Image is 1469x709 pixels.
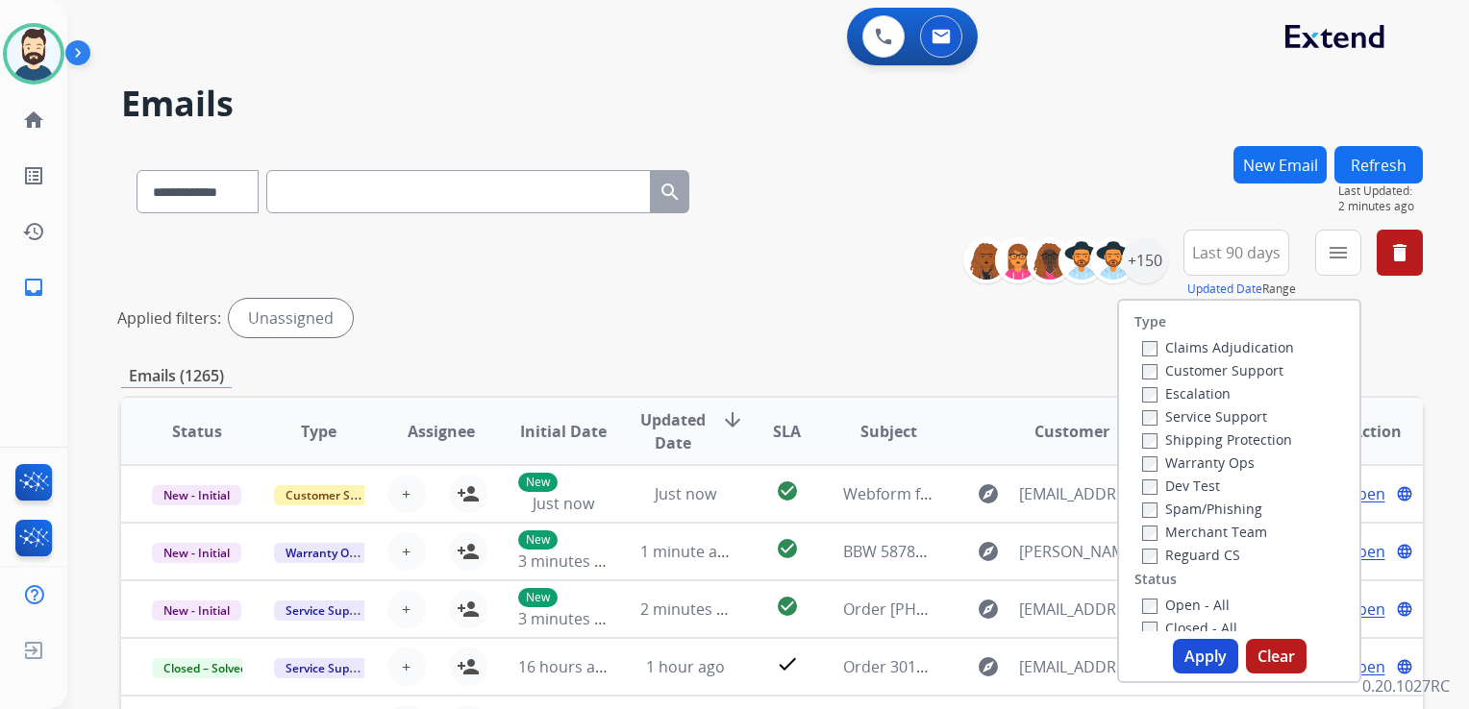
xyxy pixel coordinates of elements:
mat-icon: check [776,652,799,675]
mat-icon: explore [977,482,1000,505]
span: 2 minutes ago [1338,199,1423,214]
span: Open [1346,598,1385,621]
mat-icon: explore [977,598,1000,621]
label: Spam/Phishing [1142,500,1262,518]
span: Order [PHONE_NUMBER] [843,599,1024,620]
input: Dev Test [1142,479,1158,495]
span: Updated Date [640,408,706,454]
input: Service Support [1142,410,1158,426]
span: Last Updated: [1338,183,1423,199]
label: Open - All [1142,596,1230,614]
span: Open [1346,540,1385,563]
label: Status [1134,570,1177,589]
span: Service Support [274,600,384,621]
input: Open - All [1142,599,1158,614]
label: Claims Adjudication [1142,338,1294,356]
mat-icon: language [1396,600,1413,618]
span: Last 90 days [1192,249,1281,257]
mat-icon: menu [1327,241,1350,264]
mat-icon: search [659,181,682,204]
span: + [402,482,411,505]
input: Claims Adjudication [1142,341,1158,356]
button: Refresh [1334,146,1423,183]
img: avatar [7,27,61,81]
input: Merchant Team [1142,526,1158,541]
span: SLA [773,420,801,443]
span: Warranty Ops [274,543,373,563]
mat-icon: language [1396,658,1413,675]
input: Warranty Ops [1142,456,1158,472]
p: New [518,530,558,550]
label: Service Support [1142,407,1267,426]
span: Webform from [EMAIL_ADDRESS][DOMAIN_NAME] on [DATE] [843,483,1279,504]
mat-icon: explore [977,540,1000,563]
span: [EMAIL_ADDRESS][DOMAIN_NAME] [1019,598,1147,621]
span: 1 minute ago [640,541,735,562]
button: + [387,532,426,571]
mat-icon: check_circle [776,537,799,560]
input: Escalation [1142,387,1158,403]
div: Unassigned [229,299,353,337]
span: Subject [860,420,917,443]
input: Closed - All [1142,622,1158,637]
input: Spam/Phishing [1142,502,1158,518]
mat-icon: language [1396,485,1413,502]
mat-icon: home [22,109,45,132]
span: 2 minutes ago [640,599,743,620]
span: Customer Support [274,485,399,505]
button: Updated Date [1187,281,1262,297]
span: + [402,655,411,678]
mat-icon: arrow_downward [721,408,744,431]
label: Closed - All [1142,619,1237,637]
span: 3 minutes ago [518,608,621,629]
label: Merchant Team [1142,523,1267,541]
mat-icon: check_circle [776,479,799,502]
span: Service Support [274,658,384,678]
span: 3 minutes ago [518,550,621,572]
span: + [402,540,411,563]
span: Closed – Solved [152,658,259,678]
span: Range [1187,281,1296,297]
span: 16 hours ago [518,656,613,677]
span: 1 hour ago [646,656,725,677]
label: Escalation [1142,384,1231,403]
input: Shipping Protection [1142,433,1158,449]
p: Emails (1265) [121,364,232,388]
input: Customer Support [1142,364,1158,379]
p: Applied filters: [117,306,221,330]
span: New - Initial [152,600,241,621]
span: [PERSON_NAME][EMAIL_ADDRESS][DOMAIN_NAME] [1019,540,1147,563]
button: Last 90 days [1183,230,1289,276]
th: Action [1301,398,1423,465]
mat-icon: language [1396,543,1413,560]
label: Warranty Ops [1142,453,1255,472]
mat-icon: person_add [457,598,480,621]
h2: Emails [121,85,1423,123]
span: New - Initial [152,485,241,505]
span: Customer [1034,420,1109,443]
p: New [518,473,558,492]
mat-icon: person_add [457,540,480,563]
span: Initial Date [520,420,607,443]
mat-icon: check_circle [776,595,799,618]
button: + [387,475,426,513]
span: Order 3014371920 [843,656,977,677]
span: Status [172,420,222,443]
span: Type [301,420,336,443]
label: Shipping Protection [1142,430,1292,449]
label: Reguard CS [1142,546,1240,564]
button: + [387,648,426,686]
mat-icon: inbox [22,276,45,299]
mat-icon: person_add [457,482,480,505]
label: Customer Support [1142,361,1283,379]
span: + [402,598,411,621]
span: Assignee [408,420,475,443]
mat-icon: history [22,220,45,243]
span: [EMAIL_ADDRESS][DOMAIN_NAME] [1019,655,1147,678]
div: +150 [1122,237,1168,283]
span: Open [1346,655,1385,678]
button: + [387,590,426,628]
span: Open [1346,482,1385,505]
mat-icon: person_add [457,655,480,678]
mat-icon: delete [1388,241,1411,264]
